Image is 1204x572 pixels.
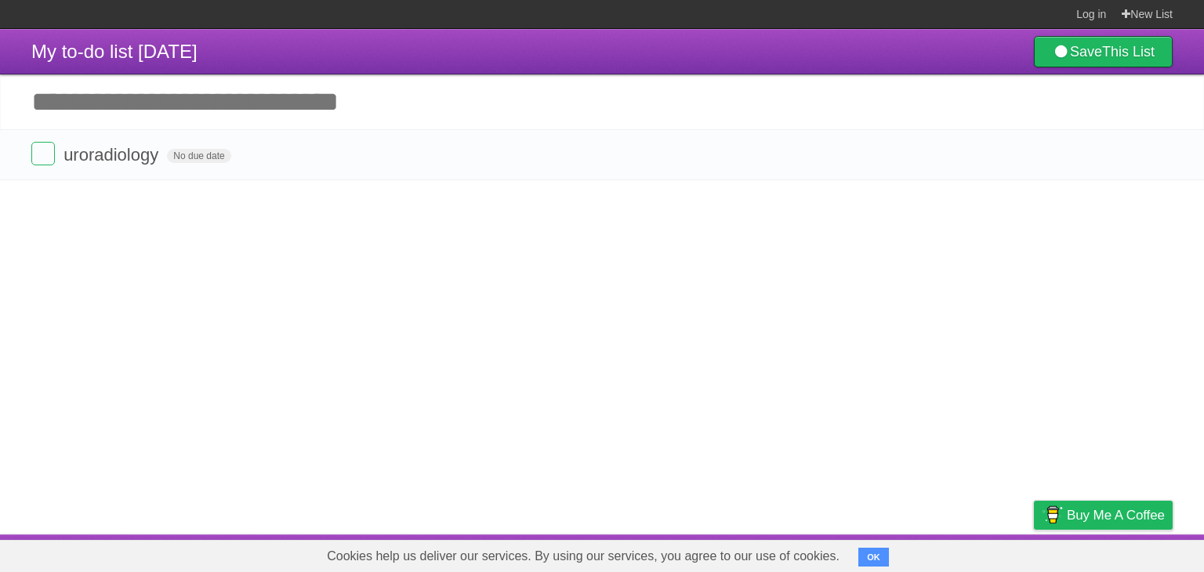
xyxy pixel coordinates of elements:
b: This List [1102,44,1155,60]
a: SaveThis List [1034,36,1173,67]
label: Done [31,142,55,165]
a: Developers [877,538,941,568]
button: OK [858,548,889,567]
a: Suggest a feature [1074,538,1173,568]
img: Buy me a coffee [1042,501,1063,528]
a: Terms [960,538,995,568]
span: uroradiology [63,145,162,165]
a: Privacy [1014,538,1054,568]
span: No due date [167,149,230,163]
a: Buy me a coffee [1034,501,1173,530]
span: Buy me a coffee [1067,501,1165,529]
span: My to-do list [DATE] [31,41,198,62]
a: About [825,538,858,568]
span: Cookies help us deliver our services. By using our services, you agree to our use of cookies. [311,541,855,572]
